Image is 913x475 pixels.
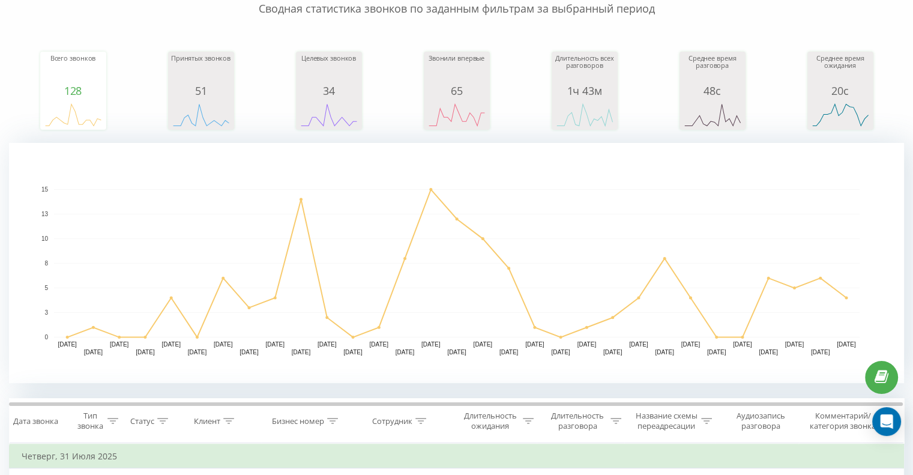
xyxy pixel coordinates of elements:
[551,349,570,355] text: [DATE]
[555,55,615,85] div: Длительность всех разговоров
[43,55,103,85] div: Всего звонков
[427,97,487,133] svg: A chart.
[811,349,830,355] text: [DATE]
[84,349,103,355] text: [DATE]
[265,341,285,348] text: [DATE]
[810,85,870,97] div: 20с
[655,349,674,355] text: [DATE]
[214,341,233,348] text: [DATE]
[396,349,415,355] text: [DATE]
[171,97,231,133] svg: A chart.
[44,334,48,340] text: 0
[525,341,544,348] text: [DATE]
[682,97,743,133] svg: A chart.
[13,416,58,426] div: Дата звонка
[299,97,359,133] svg: A chart.
[110,341,129,348] text: [DATE]
[130,416,154,426] div: Статус
[474,341,493,348] text: [DATE]
[372,416,412,426] div: Сотрудник
[369,341,388,348] text: [DATE]
[733,341,752,348] text: [DATE]
[343,349,363,355] text: [DATE]
[9,143,904,383] svg: A chart.
[318,341,337,348] text: [DATE]
[810,97,870,133] svg: A chart.
[171,85,231,97] div: 51
[41,186,49,193] text: 15
[10,444,904,468] td: Четверг, 31 Июля 2025
[43,85,103,97] div: 128
[427,55,487,85] div: Звонили впервые
[810,55,870,85] div: Среднее время ожидания
[272,416,324,426] div: Бизнес номер
[635,411,698,431] div: Название схемы переадресации
[421,341,441,348] text: [DATE]
[460,411,520,431] div: Длительность ожидания
[44,285,48,291] text: 5
[785,341,804,348] text: [DATE]
[629,341,648,348] text: [DATE]
[299,55,359,85] div: Целевых звонков
[171,55,231,85] div: Принятых звонков
[447,349,466,355] text: [DATE]
[872,407,901,436] div: Open Intercom Messenger
[555,85,615,97] div: 1ч 43м
[726,411,796,431] div: Аудиозапись разговора
[58,341,77,348] text: [DATE]
[681,341,701,348] text: [DATE]
[837,341,856,348] text: [DATE]
[136,349,155,355] text: [DATE]
[547,411,607,431] div: Длительность разговора
[555,97,615,133] svg: A chart.
[299,85,359,97] div: 34
[43,97,103,133] svg: A chart.
[41,235,49,242] text: 10
[188,349,207,355] text: [DATE]
[499,349,519,355] text: [DATE]
[759,349,778,355] text: [DATE]
[44,260,48,267] text: 8
[682,85,743,97] div: 48с
[427,85,487,97] div: 65
[807,411,878,431] div: Комментарий/категория звонка
[44,309,48,316] text: 3
[161,341,181,348] text: [DATE]
[194,416,220,426] div: Клиент
[292,349,311,355] text: [DATE]
[603,349,622,355] text: [DATE]
[240,349,259,355] text: [DATE]
[76,411,104,431] div: Тип звонка
[577,341,597,348] text: [DATE]
[41,211,49,217] text: 13
[682,55,743,85] div: Среднее время разговора
[707,349,726,355] text: [DATE]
